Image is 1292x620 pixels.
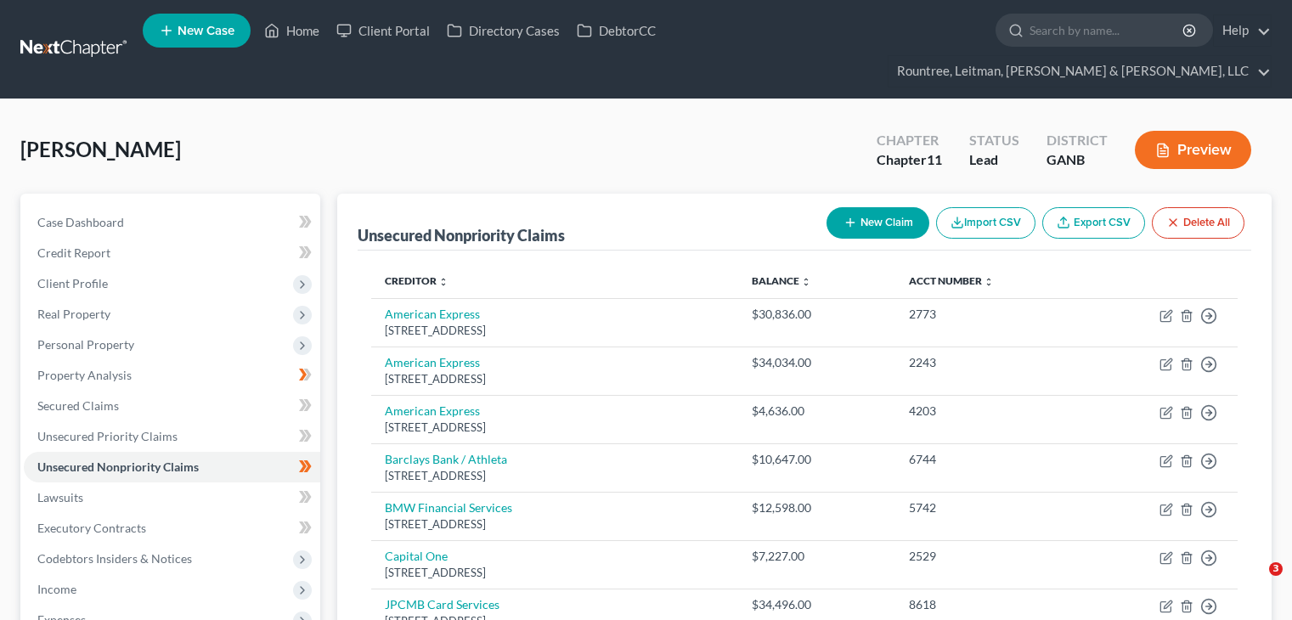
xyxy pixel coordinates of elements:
span: Unsecured Priority Claims [37,429,178,443]
button: Delete All [1152,207,1244,239]
div: $34,034.00 [752,354,882,371]
div: Chapter [877,150,942,170]
div: Status [969,131,1019,150]
span: Client Profile [37,276,108,290]
a: Secured Claims [24,391,320,421]
a: Lawsuits [24,482,320,513]
div: 2529 [909,548,1070,565]
a: Balance unfold_more [752,274,811,287]
span: Unsecured Nonpriority Claims [37,459,199,474]
button: New Claim [827,207,929,239]
a: Case Dashboard [24,207,320,238]
span: 3 [1269,562,1283,576]
div: $10,647.00 [752,451,882,468]
span: Secured Claims [37,398,119,413]
button: Import CSV [936,207,1035,239]
span: Lawsuits [37,490,83,504]
span: Personal Property [37,337,134,352]
a: Client Portal [328,15,438,46]
span: Case Dashboard [37,215,124,229]
a: American Express [385,403,480,418]
a: Executory Contracts [24,513,320,544]
a: Directory Cases [438,15,568,46]
div: $30,836.00 [752,306,882,323]
span: New Case [178,25,234,37]
a: Unsecured Priority Claims [24,421,320,452]
div: 4203 [909,403,1070,420]
a: JPCMB Card Services [385,597,499,612]
div: Chapter [877,131,942,150]
span: Credit Report [37,245,110,260]
a: BMW Financial Services [385,500,512,515]
div: $12,598.00 [752,499,882,516]
span: Property Analysis [37,368,132,382]
div: 5742 [909,499,1070,516]
a: Barclays Bank / Athleta [385,452,507,466]
a: Help [1214,15,1271,46]
a: Unsecured Nonpriority Claims [24,452,320,482]
div: 2773 [909,306,1070,323]
div: [STREET_ADDRESS] [385,420,725,436]
span: Codebtors Insiders & Notices [37,551,192,566]
div: Lead [969,150,1019,170]
a: Capital One [385,549,448,563]
div: 2243 [909,354,1070,371]
a: Credit Report [24,238,320,268]
div: [STREET_ADDRESS] [385,371,725,387]
div: [STREET_ADDRESS] [385,323,725,339]
iframe: Intercom live chat [1234,562,1275,603]
span: [PERSON_NAME] [20,137,181,161]
div: $7,227.00 [752,548,882,565]
div: [STREET_ADDRESS] [385,468,725,484]
div: District [1047,131,1108,150]
span: Real Property [37,307,110,321]
a: Acct Number unfold_more [909,274,994,287]
i: unfold_more [984,277,994,287]
a: Rountree, Leitman, [PERSON_NAME] & [PERSON_NAME], LLC [889,56,1271,87]
div: Unsecured Nonpriority Claims [358,225,565,245]
a: Home [256,15,328,46]
a: American Express [385,307,480,321]
a: Creditor unfold_more [385,274,449,287]
div: $4,636.00 [752,403,882,420]
i: unfold_more [801,277,811,287]
span: Income [37,582,76,596]
a: Property Analysis [24,360,320,391]
div: [STREET_ADDRESS] [385,516,725,533]
i: unfold_more [438,277,449,287]
span: 11 [927,151,942,167]
div: 8618 [909,596,1070,613]
button: Preview [1135,131,1251,169]
div: [STREET_ADDRESS] [385,565,725,581]
a: American Express [385,355,480,369]
div: $34,496.00 [752,596,882,613]
a: DebtorCC [568,15,664,46]
span: Executory Contracts [37,521,146,535]
div: GANB [1047,150,1108,170]
input: Search by name... [1030,14,1185,46]
div: 6744 [909,451,1070,468]
a: Export CSV [1042,207,1145,239]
